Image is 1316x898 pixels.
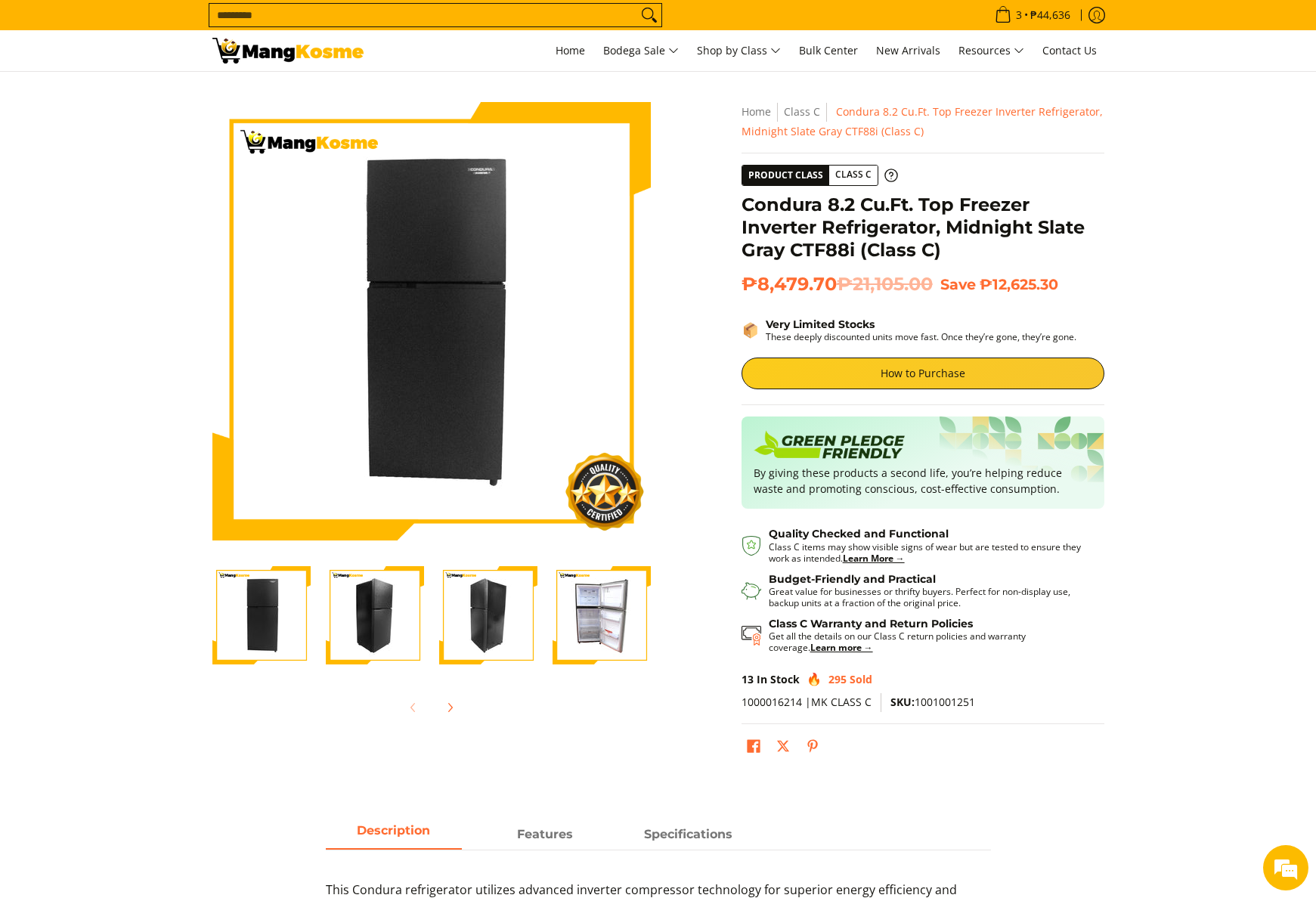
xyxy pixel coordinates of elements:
[890,695,975,709] span: 1001001251
[980,275,1058,293] span: ₱12,625.30
[637,4,661,26] button: Search
[769,541,1089,564] p: Class C items may show visible signs of wear but are tested to ensure they work as intended.
[890,695,915,709] span: SKU:
[766,331,1076,342] p: These deeply discounted units move fast. Once they’re gone, they’re gone.
[769,527,949,540] strong: Quality Checked and Functional
[439,566,537,664] img: Condura 8.2 Cu.Ft. Top Freezer Inverter Refrigerator, Midnight Slate Gray CTF88i (Class C)-3
[596,30,686,71] a: Bodega Sale
[958,42,1024,60] span: Resources
[742,273,933,296] span: ₱8,479.70
[769,630,1089,653] p: Get all the details on our Class C return policies and warranty coverage.
[379,30,1104,71] nav: Main Menu
[1014,10,1024,20] span: 3
[644,827,732,841] strong: Specifications
[326,821,462,848] span: Description
[743,735,764,761] a: Share on Facebook
[326,821,462,850] a: Description
[1035,30,1104,71] a: Contact Us
[742,358,1104,389] a: How to Purchase
[742,695,872,709] span: 1000016214 |MK CLASS C
[212,566,311,664] img: Condura 8.2 Cu.Ft. Top Freezer Inverter Refrigerator, Midnight Slate Gray CTF88i (Class C)-1
[742,194,1104,262] h1: Condura 8.2 Cu.Ft. Top Freezer Inverter Refrigerator, Midnight Slate Gray CTF88i (Class C)
[742,166,829,185] span: Product Class
[802,735,823,761] a: Pin on Pinterest
[990,7,1075,23] span: •
[843,552,905,565] a: Learn More →
[810,641,873,654] a: Learn more →
[791,30,865,71] a: Bulk Center
[689,30,788,71] a: Shop by Class
[477,821,613,850] a: Description 1
[754,429,905,465] img: Badge sustainability green pledge friendly
[1028,10,1073,20] span: ₱44,636
[326,566,424,664] img: Condura 8.2 Cu.Ft. Top Freezer Inverter Refrigerator, Midnight Slate Gray CTF88i (Class C)-2
[742,165,898,186] a: Product Class Class C
[548,30,593,71] a: Home
[869,30,948,71] a: New Arrivals
[517,827,573,841] strong: Features
[603,42,679,60] span: Bodega Sale
[837,273,933,296] del: ₱21,105.00
[742,104,771,119] a: Home
[940,275,976,293] span: Save
[553,566,651,664] img: Condura 8.2 Cu.Ft. Top Freezer Inverter Refrigerator, Midnight Slate Gray CTF88i (Class C)-4
[556,43,585,57] span: Home
[828,672,847,686] span: 295
[621,821,757,850] a: Description 2
[769,617,973,630] strong: Class C Warranty and Return Policies
[799,43,858,57] span: Bulk Center
[742,672,754,686] span: 13
[951,30,1032,71] a: Resources
[850,672,872,686] span: Sold
[769,572,936,586] strong: Budget-Friendly and Practical
[742,102,1104,141] nav: Breadcrumbs
[742,104,1103,138] span: Condura 8.2 Cu.Ft. Top Freezer Inverter Refrigerator, Midnight Slate Gray CTF88i (Class C)
[754,465,1092,497] p: By giving these products a second life, you’re helping reduce waste and promoting conscious, cost...
[829,166,878,184] span: Class C
[784,104,820,119] a: Class C
[773,735,794,761] a: Post on X
[433,691,466,724] button: Next
[876,43,940,57] span: New Arrivals
[769,586,1089,608] p: Great value for businesses or thrifty buyers. Perfect for non-display use, backup units at a frac...
[212,38,364,63] img: Condura 8.2 Cu.Ft. Top Freezer Inverter Refrigerator, Midnight Slate G | Mang Kosme
[697,42,781,60] span: Shop by Class
[757,672,800,686] span: In Stock
[212,102,651,540] img: Condura 8.2 Cu.Ft. Top Freezer Inverter Refrigerator, Midnight Slate Gray CTF88i (Class C)
[766,317,875,331] strong: Very Limited Stocks
[1042,43,1097,57] span: Contact Us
